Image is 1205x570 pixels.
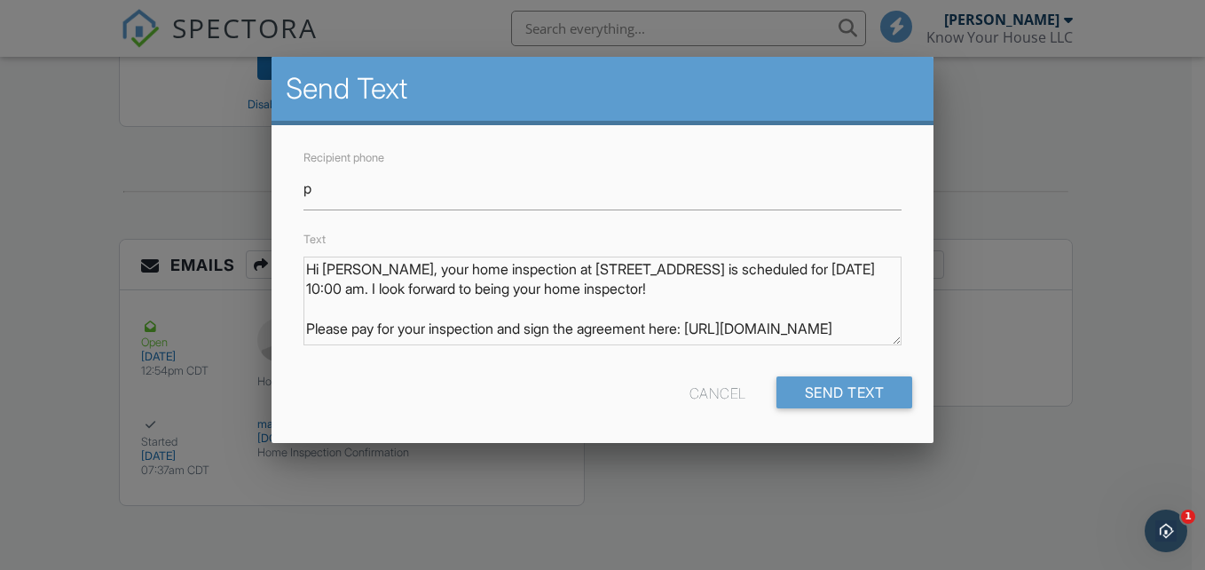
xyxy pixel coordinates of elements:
[303,233,326,246] label: Text
[1145,510,1187,552] iframe: Intercom live chat
[303,151,384,164] label: Recipient phone
[286,71,920,107] h2: Send Text
[1181,510,1195,524] span: 1
[303,257,902,345] textarea: Hi [PERSON_NAME], your home inspection at [STREET_ADDRESS] is scheduled for [DATE] 10:00 am. I lo...
[776,376,913,408] input: Send Text
[689,376,746,408] div: Cancel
